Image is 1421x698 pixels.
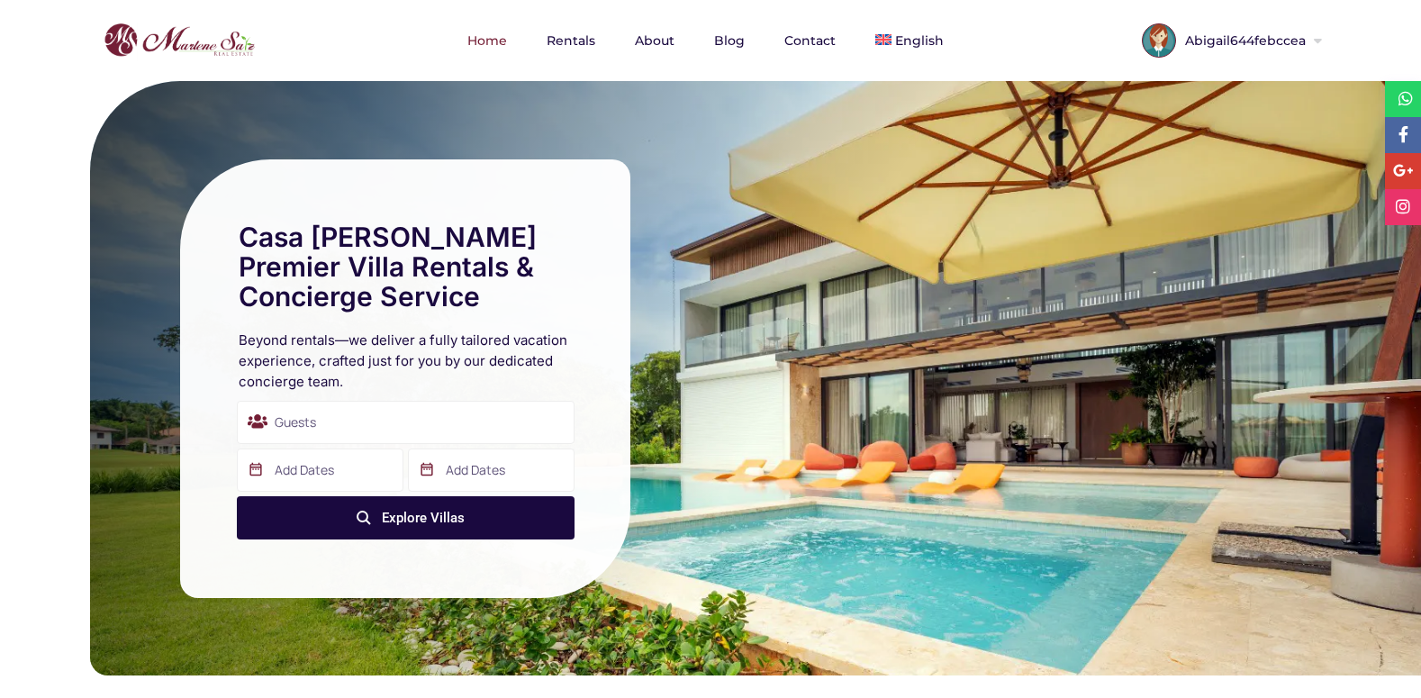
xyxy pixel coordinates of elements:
[895,32,944,49] span: English
[237,496,575,539] button: Explore Villas
[1176,34,1310,47] span: Abigail644febccea
[237,401,575,444] div: Guests
[239,222,572,312] h1: Casa [PERSON_NAME] Premier Villa Rentals & Concierge Service
[408,449,575,492] input: Add Dates
[99,19,259,62] img: logo
[239,330,572,392] h2: Beyond rentals—we deliver a fully tailored vacation experience, crafted just for you by our dedic...
[237,449,403,492] input: Add Dates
